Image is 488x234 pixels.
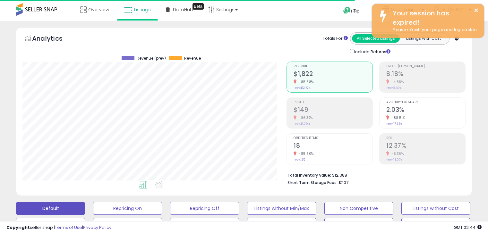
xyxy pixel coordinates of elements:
b: Total Inventory Value: [287,172,331,178]
button: FBM BBE no sales [324,218,393,231]
small: -5.36% [389,151,404,156]
div: Totals For [323,36,348,42]
span: Profit [294,101,372,104]
small: -85.60% [296,151,314,156]
button: Default [16,202,85,215]
button: Repricing On [93,202,162,215]
div: Your session has expired! [388,9,479,27]
small: Prev: 8.60% [386,86,401,90]
button: FBM no sales at min [247,218,316,231]
small: -88.51% [389,115,405,120]
button: Listings without Min/Max [247,202,316,215]
small: Prev: $1,094 [294,122,310,126]
button: All Selected Listings [352,34,400,43]
span: $207 [338,180,348,186]
span: Revenue (prev) [137,56,166,61]
i: Get Help [343,6,351,14]
b: Short Term Storage Fees: [287,180,338,185]
div: Please refresh your page and log back in [388,27,479,33]
small: Prev: 13.07% [386,158,402,162]
span: DataHub [173,6,193,13]
span: Revenue [294,65,372,68]
a: Privacy Policy [83,224,111,230]
button: Listings without Cost [401,202,470,215]
div: Tooltip anchor [193,3,204,10]
div: Include Returns [345,48,398,55]
button: Non Competitive [324,202,393,215]
h2: 12.37% [386,142,465,151]
span: Listings [134,6,151,13]
h2: 2.03% [386,106,465,115]
span: Profit [PERSON_NAME] [386,65,465,68]
h2: 18 [294,142,372,151]
button: × [474,6,479,14]
a: Help [338,2,372,21]
span: ROI [386,137,465,140]
span: Overview [88,6,109,13]
h2: 8.18% [386,70,465,79]
h5: Analytics [32,34,75,45]
span: 2025-10-12 02:44 GMT [454,224,482,230]
strong: Copyright [6,224,30,230]
small: -86.37% [296,115,313,120]
button: Repricing Off [170,202,239,215]
small: Prev: $12,724 [294,86,311,90]
button: BB below min [93,218,162,231]
div: seller snap | | [6,225,111,231]
small: -4.88% [389,79,404,84]
span: Ordered Items [294,137,372,140]
button: Listings With Cost [399,34,447,43]
small: Prev: 17.66% [386,122,402,126]
small: Prev: 125 [294,158,305,162]
a: Terms of Use [55,224,82,230]
span: Revenue [184,56,201,61]
h2: $1,822 [294,70,372,79]
h2: $149 [294,106,372,115]
span: Help [351,8,360,14]
button: bbsuppresses at min [170,218,239,231]
li: $12,388 [287,171,461,179]
span: Avg. Buybox Share [386,101,465,104]
small: -85.68% [296,79,314,84]
button: inventory over 31d [401,218,470,231]
button: Deactivated & In Stock [16,218,85,231]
